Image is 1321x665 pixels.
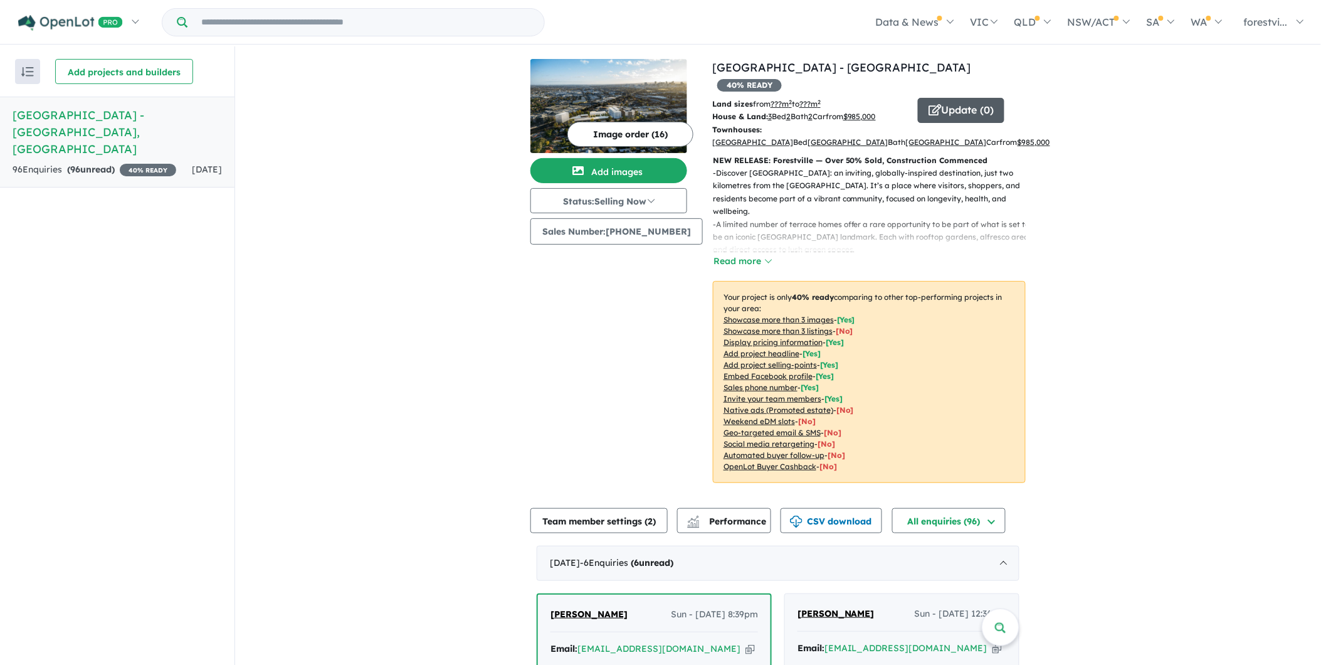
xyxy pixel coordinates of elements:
[768,112,772,121] u: 3
[120,164,176,176] span: 40 % READY
[712,124,908,149] p: Bed Bath Car from
[724,462,816,471] u: OpenLot Buyer Cashback
[712,60,971,75] a: [GEOGRAPHIC_DATA] - [GEOGRAPHIC_DATA]
[713,154,1026,167] p: NEW RELEASE: Forestville — Over 50% Sold, Construction Commenced
[190,9,542,36] input: Try estate name, suburb, builder or developer
[712,98,908,110] p: from
[530,59,687,153] img: Forestville Estate - Forestville
[724,428,821,437] u: Geo-targeted email & SMS
[824,394,843,403] span: [ Yes ]
[530,158,687,183] button: Add images
[577,643,740,654] a: [EMAIL_ADDRESS][DOMAIN_NAME]
[992,642,1002,655] button: Copy
[580,557,673,568] span: - 6 Enquir ies
[818,439,835,449] span: [No]
[712,125,762,134] b: Townhouses:
[792,99,821,109] span: to
[724,450,824,460] u: Automated buyer follow-up
[789,98,792,105] sup: 2
[803,349,821,358] span: [ Yes ]
[18,15,123,31] img: Openlot PRO Logo White
[771,99,792,109] u: ??? m
[1244,16,1288,28] span: forestvi...
[836,405,854,415] span: [No]
[712,110,908,123] p: Bed Bath Car from
[724,417,795,426] u: Weekend eDM slots
[689,516,766,527] span: Performance
[688,516,699,523] img: line-chart.svg
[797,642,824,654] strong: Email:
[648,516,653,527] span: 2
[724,371,813,381] u: Embed Facebook profile
[843,112,876,121] u: $ 985,000
[687,520,700,528] img: bar-chart.svg
[918,98,1004,123] button: Update (0)
[530,188,687,213] button: Status:Selling Now
[717,79,782,92] span: 40 % READY
[790,516,803,528] img: download icon
[724,338,823,347] u: Display pricing information
[713,254,772,269] button: Read more
[836,326,853,336] span: [ No ]
[792,292,834,302] b: 40 % ready
[1018,137,1050,147] u: $ 985,000
[820,360,838,370] span: [ Yes ]
[826,338,844,347] span: [ Yes ]
[631,557,673,568] strong: ( unread)
[55,59,193,84] button: Add projects and builders
[724,315,834,324] u: Showcase more than 3 images
[13,162,176,178] div: 96 Enquir ies
[798,417,816,426] span: [No]
[745,642,755,656] button: Copy
[671,607,758,622] span: Sun - [DATE] 8:39pm
[724,394,821,403] u: Invite your team members
[797,608,875,619] span: [PERSON_NAME]
[892,508,1006,533] button: All enquiries (96)
[797,607,875,622] a: [PERSON_NAME]
[70,164,80,175] span: 96
[724,349,799,358] u: Add project headline
[724,326,833,336] u: Showcase more than 3 listings
[537,546,1019,581] div: [DATE]
[724,439,814,449] u: Social media retargeting
[818,98,821,105] sup: 2
[808,112,813,121] u: 2
[824,642,987,654] a: [EMAIL_ADDRESS][DOMAIN_NAME]
[192,164,222,175] span: [DATE]
[781,508,882,533] button: CSV download
[837,315,855,324] span: [ Yes ]
[677,508,771,533] button: Performance
[819,462,837,471] span: [No]
[906,137,987,147] u: [GEOGRAPHIC_DATA]
[724,405,833,415] u: Native ads (Promoted estate)
[713,281,1026,483] p: Your project is only comparing to other top-performing projects in your area: - - - - - - - - - -...
[808,137,888,147] u: [GEOGRAPHIC_DATA]
[816,371,834,381] span: [ Yes ]
[550,607,628,622] a: [PERSON_NAME]
[530,218,703,245] button: Sales Number:[PHONE_NUMBER]
[712,112,768,121] b: House & Land:
[530,508,668,533] button: Team member settings (2)
[712,137,793,147] u: [GEOGRAPHIC_DATA]
[550,609,628,620] span: [PERSON_NAME]
[799,99,821,109] u: ???m
[801,383,819,392] span: [ Yes ]
[21,67,34,77] img: sort.svg
[713,167,1036,218] p: - Discover [GEOGRAPHIC_DATA]: an inviting, globally-inspired destination, just two kilometres fro...
[713,218,1036,257] p: - A limited number of terrace homes offer a rare opportunity to be part of what is set to be an i...
[824,428,841,437] span: [No]
[67,164,115,175] strong: ( unread)
[13,107,222,157] h5: [GEOGRAPHIC_DATA] - [GEOGRAPHIC_DATA] , [GEOGRAPHIC_DATA]
[786,112,791,121] u: 2
[550,643,577,654] strong: Email:
[724,383,797,392] u: Sales phone number
[915,607,1006,622] span: Sun - [DATE] 12:36pm
[567,122,693,147] button: Image order (16)
[712,99,753,109] b: Land sizes
[828,450,845,460] span: [No]
[724,360,817,370] u: Add project selling-points
[634,557,639,568] span: 6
